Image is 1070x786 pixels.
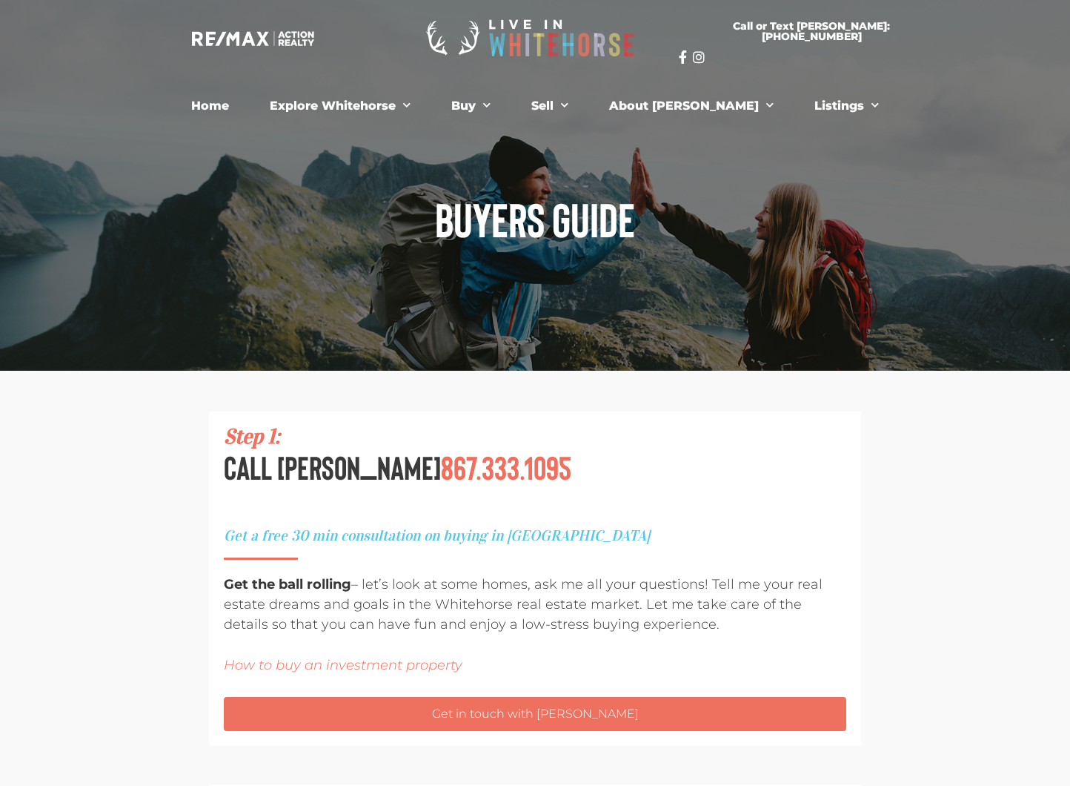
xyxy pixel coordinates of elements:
[520,91,579,121] a: Sell
[432,708,639,720] span: Get in touch with [PERSON_NAME]
[224,451,846,483] h2: Call [PERSON_NAME]
[127,91,943,121] nav: Menu
[440,91,502,121] a: Buy
[180,91,240,121] a: Home
[803,91,890,121] a: Listings
[679,12,944,50] a: Call or Text [PERSON_NAME]: [PHONE_NUMBER]
[441,447,571,486] a: 867.333.1095
[224,576,351,592] strong: Get the ball rolling
[224,528,846,543] h4: Get a free 30 min consultation on buying in [GEOGRAPHIC_DATA]
[598,91,785,121] a: About [PERSON_NAME]
[224,426,846,447] h3: Step 1:
[224,657,462,673] a: How to buy an investment property
[259,91,422,121] a: Explore Whitehorse
[697,21,926,42] span: Call or Text [PERSON_NAME]: [PHONE_NUMBER]
[224,697,846,731] a: Get in touch with [PERSON_NAME]
[216,195,854,242] h1: BUYERS GUIDE
[224,575,846,634] p: – let’s look at some homes, ask me all your questions! Tell me your real estate dreams and goals ...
